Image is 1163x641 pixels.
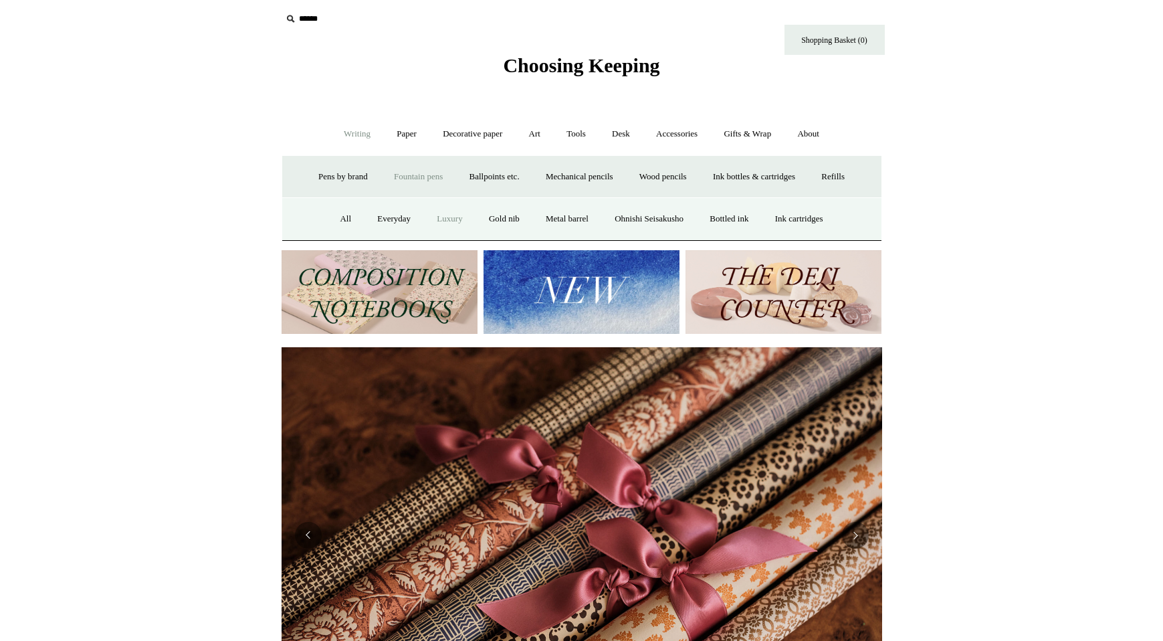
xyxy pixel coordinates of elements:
button: Previous [295,522,322,549]
a: Ohnishi Seisakusho [603,201,696,237]
span: Choosing Keeping [503,54,659,76]
a: Wood pencils [627,159,699,195]
a: Luxury [425,201,474,237]
a: Tools [554,116,598,152]
a: Ink bottles & cartridges [701,159,807,195]
img: New.jpg__PID:f73bdf93-380a-4a35-bcfe-7823039498e1 [484,250,679,334]
a: Mechanical pencils [534,159,625,195]
a: Fountain pens [382,159,455,195]
a: Metal barrel [534,201,601,237]
a: Gifts & Wrap [712,116,783,152]
img: The Deli Counter [685,250,881,334]
a: Bottled ink [698,201,760,237]
a: Everyday [365,201,423,237]
a: Gold nib [477,201,532,237]
a: Art [517,116,552,152]
button: Next [842,522,869,549]
a: Pens by brand [306,159,380,195]
a: Ballpoints etc. [457,159,532,195]
img: 202302 Composition ledgers.jpg__PID:69722ee6-fa44-49dd-a067-31375e5d54ec [282,250,478,334]
a: Refills [809,159,857,195]
a: Writing [332,116,383,152]
a: All [328,201,363,237]
a: About [785,116,831,152]
a: Desk [600,116,642,152]
a: Shopping Basket (0) [784,25,885,55]
a: Accessories [644,116,710,152]
a: Ink cartridges [763,201,835,237]
a: Decorative paper [431,116,514,152]
a: Paper [385,116,429,152]
a: Choosing Keeping [503,65,659,74]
